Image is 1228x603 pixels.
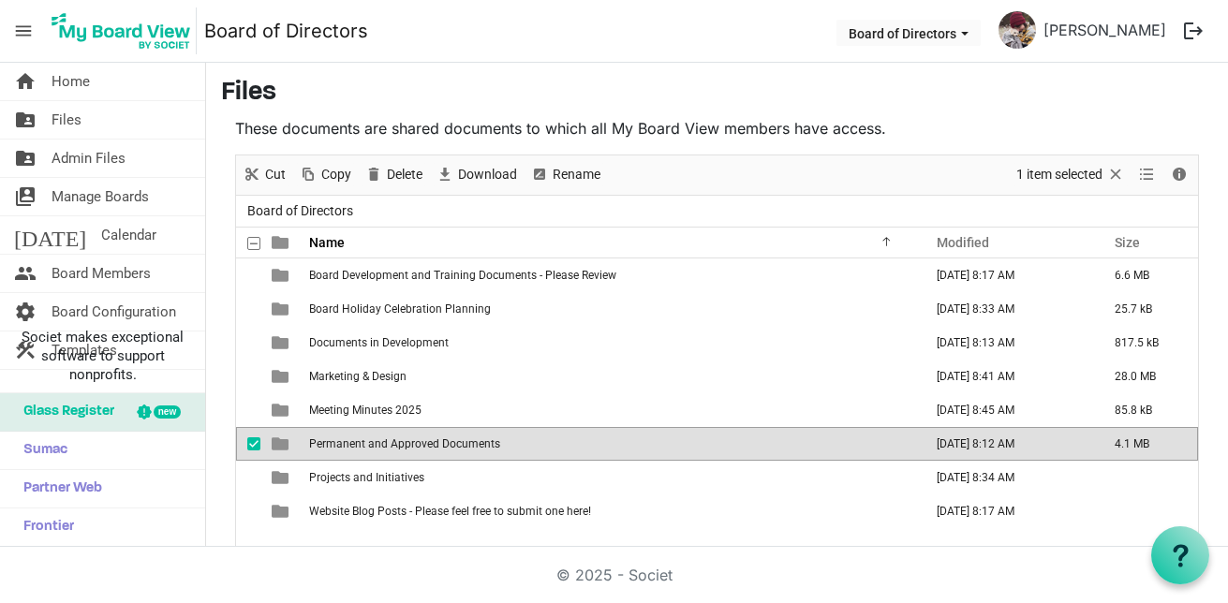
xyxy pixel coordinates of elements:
[236,258,260,292] td: checkbox
[52,255,151,292] span: Board Members
[917,258,1095,292] td: September 09, 2025 8:17 AM column header Modified
[1014,163,1104,186] span: 1 item selected
[1163,155,1195,195] div: Details
[1095,258,1198,292] td: 6.6 MB is template cell column header Size
[14,432,67,469] span: Sumac
[14,140,37,177] span: folder_shared
[303,461,917,494] td: Projects and Initiatives is template cell column header Name
[236,427,260,461] td: checkbox
[1036,11,1174,49] a: [PERSON_NAME]
[551,163,602,186] span: Rename
[917,360,1095,393] td: September 09, 2025 8:41 AM column header Modified
[235,117,1199,140] p: These documents are shared documents to which all My Board View members have access.
[433,163,521,186] button: Download
[303,427,917,461] td: Permanent and Approved Documents is template cell column header Name
[236,494,260,528] td: checkbox
[8,328,197,384] span: Societ makes exceptional software to support nonprofits.
[260,292,303,326] td: is template cell column header type
[236,461,260,494] td: checkbox
[527,163,604,186] button: Rename
[456,163,519,186] span: Download
[204,12,368,50] a: Board of Directors
[303,258,917,292] td: Board Development and Training Documents - Please Review is template cell column header Name
[917,461,1095,494] td: September 09, 2025 8:34 AM column header Modified
[236,292,260,326] td: checkbox
[260,326,303,360] td: is template cell column header type
[296,163,355,186] button: Copy
[263,163,288,186] span: Cut
[52,178,149,215] span: Manage Boards
[6,13,41,49] span: menu
[260,393,303,427] td: is template cell column header type
[309,505,591,518] span: Website Blog Posts - Please feel free to submit one here!
[14,393,114,431] span: Glass Register
[260,360,303,393] td: is template cell column header type
[524,155,607,195] div: Rename
[999,11,1036,49] img: a6ah0srXjuZ-12Q8q2R8a_YFlpLfa_R6DrblpP7LWhseZaehaIZtCsKbqyqjCVmcIyzz-CnSwFS6VEpFR7BkWg_thumb.png
[937,235,989,250] span: Modified
[309,235,345,250] span: Name
[309,370,407,383] span: Marketing & Design
[385,163,424,186] span: Delete
[917,292,1095,326] td: September 09, 2025 8:33 AM column header Modified
[1135,163,1158,186] button: View dropdownbutton
[917,427,1095,461] td: September 09, 2025 8:12 AM column header Modified
[358,155,429,195] div: Delete
[309,471,424,484] span: Projects and Initiatives
[14,508,74,546] span: Frontier
[52,140,126,177] span: Admin Files
[303,494,917,528] td: Website Blog Posts - Please feel free to submit one here! is template cell column header Name
[14,470,102,507] span: Partner Web
[236,393,260,427] td: checkbox
[236,326,260,360] td: checkbox
[1115,235,1140,250] span: Size
[1095,427,1198,461] td: 4.1 MB is template cell column header Size
[309,336,449,349] span: Documents in Development
[1174,11,1213,51] button: logout
[52,63,90,100] span: Home
[556,566,673,584] a: © 2025 - Societ
[303,393,917,427] td: Meeting Minutes 2025 is template cell column header Name
[309,269,616,282] span: Board Development and Training Documents - Please Review
[46,7,197,54] img: My Board View Logo
[1095,326,1198,360] td: 817.5 kB is template cell column header Size
[917,393,1095,427] td: September 09, 2025 8:45 AM column header Modified
[303,360,917,393] td: Marketing & Design is template cell column header Name
[260,427,303,461] td: is template cell column header type
[221,78,1213,110] h3: Files
[1095,393,1198,427] td: 85.8 kB is template cell column header Size
[836,20,981,46] button: Board of Directors dropdownbutton
[52,293,176,331] span: Board Configuration
[362,163,426,186] button: Delete
[429,155,524,195] div: Download
[14,63,37,100] span: home
[260,461,303,494] td: is template cell column header type
[14,101,37,139] span: folder_shared
[917,494,1095,528] td: September 09, 2025 8:17 AM column header Modified
[1010,155,1132,195] div: Clear selection
[303,326,917,360] td: Documents in Development is template cell column header Name
[1167,163,1192,186] button: Details
[101,216,156,254] span: Calendar
[309,302,491,316] span: Board Holiday Celebration Planning
[14,216,86,254] span: [DATE]
[260,258,303,292] td: is template cell column header type
[1013,163,1129,186] button: Selection
[236,155,292,195] div: Cut
[303,292,917,326] td: Board Holiday Celebration Planning is template cell column header Name
[1095,494,1198,528] td: is template cell column header Size
[14,293,37,331] span: settings
[240,163,289,186] button: Cut
[14,255,37,292] span: people
[14,178,37,215] span: switch_account
[292,155,358,195] div: Copy
[1095,360,1198,393] td: 28.0 MB is template cell column header Size
[1095,461,1198,494] td: is template cell column header Size
[244,199,357,223] span: Board of Directors
[917,326,1095,360] td: September 09, 2025 8:13 AM column header Modified
[52,101,81,139] span: Files
[236,360,260,393] td: checkbox
[1095,292,1198,326] td: 25.7 kB is template cell column header Size
[1132,155,1163,195] div: View
[319,163,353,186] span: Copy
